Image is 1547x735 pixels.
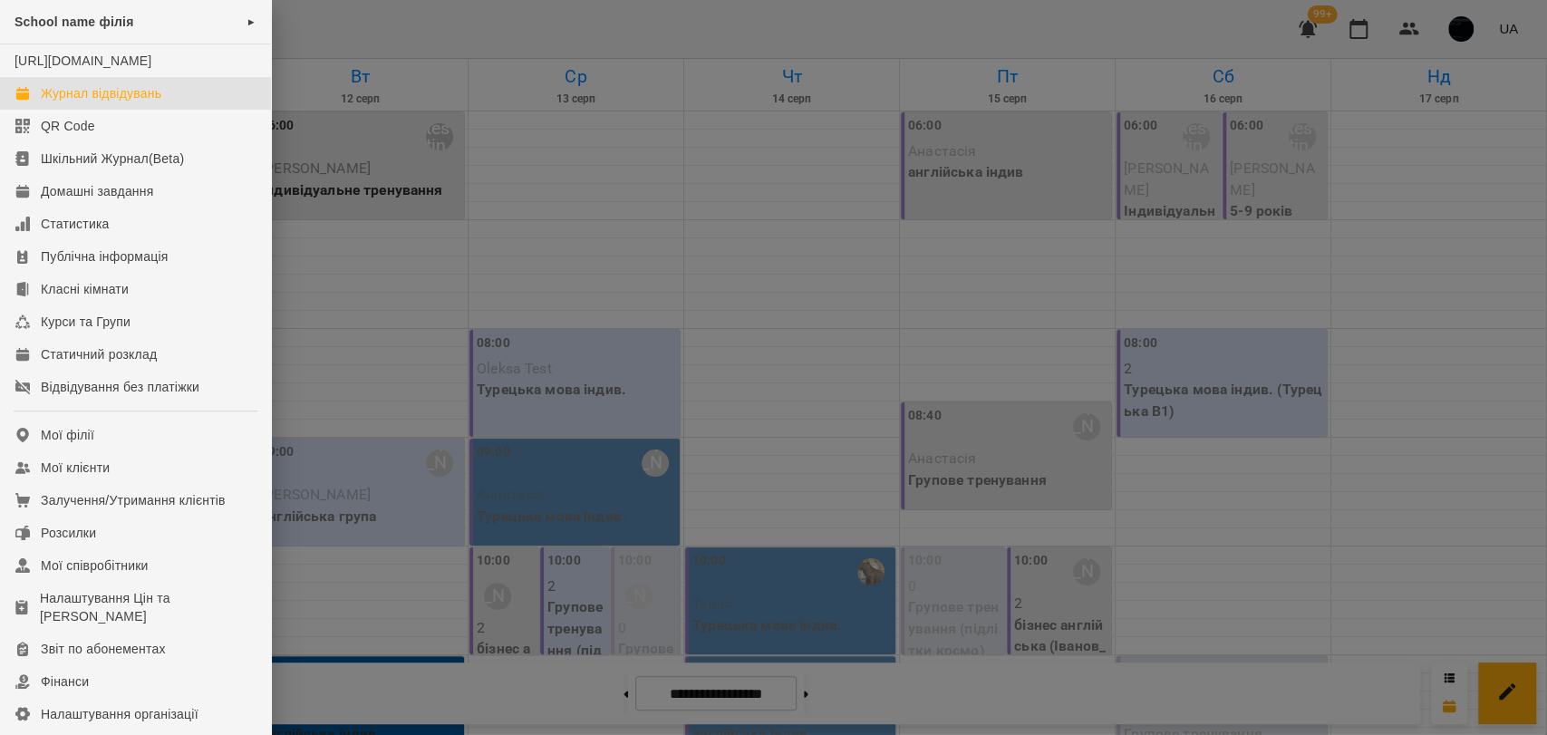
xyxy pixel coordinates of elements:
div: Мої співробітники [41,556,149,575]
div: Мої філії [41,426,94,444]
div: Статистика [41,215,110,233]
div: Звіт по абонементах [41,640,166,658]
div: Журнал відвідувань [41,84,161,102]
div: QR Code [41,117,95,135]
div: Мої клієнти [41,459,110,477]
div: Класні кімнати [41,280,129,298]
div: Шкільний Журнал(Beta) [41,150,184,168]
div: Відвідування без платіжки [41,378,199,396]
div: Налаштування Цін та [PERSON_NAME] [40,589,256,625]
div: Публічна інформація [41,247,168,266]
span: School name філія [15,15,134,29]
div: Статичний розклад [41,345,157,363]
div: Налаштування організації [41,705,198,723]
span: ► [247,15,256,29]
div: Залучення/Утримання клієнтів [41,491,226,509]
div: Розсилки [41,524,96,542]
div: Фінанси [41,672,89,691]
div: Домашні завдання [41,182,153,200]
div: Курси та Групи [41,313,131,331]
a: [URL][DOMAIN_NAME] [15,53,151,68]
